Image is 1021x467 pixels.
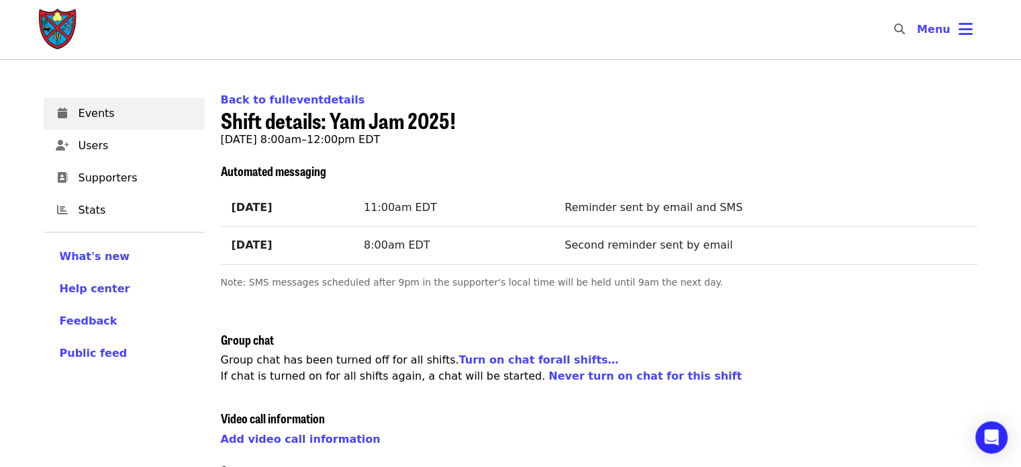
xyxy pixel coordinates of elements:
[975,421,1008,454] div: Open Intercom Messenger
[79,170,194,186] span: Supporters
[221,353,742,382] span: Group chat has been turned off for all shifts . If chat is turned on for all shifts again, a chat...
[221,132,978,148] p: [DATE] 8:00am–12:00pm EDT
[221,331,274,348] span: Group chat
[57,171,68,184] i: address-book icon
[221,162,326,179] span: Automated messaging
[906,13,983,46] button: Toggle account menu
[364,201,437,214] span: 11:00am EDT
[57,204,68,216] i: chart-bar icon
[894,23,905,36] i: search icon
[44,130,205,162] a: Users
[60,249,189,265] a: What's new
[60,313,117,329] button: Feedback
[44,162,205,194] a: Supporters
[60,347,128,359] span: Public feed
[79,138,194,154] span: Users
[232,201,273,214] strong: [DATE]
[554,226,977,264] td: Second reminder sent by email
[232,239,273,251] strong: [DATE]
[221,93,365,106] a: Back to fulleventdetails
[917,23,951,36] span: Menu
[554,189,977,226] td: Reminder sent by email and SMS
[364,239,430,251] span: 8:00am EDT
[44,194,205,226] a: Stats
[56,139,69,152] i: user-plus icon
[79,202,194,218] span: Stats
[913,13,924,46] input: Search
[79,105,194,122] span: Events
[548,368,742,384] button: Never turn on chat for this shift
[959,19,973,39] i: bars icon
[60,250,130,263] span: What's new
[44,97,205,130] a: Events
[221,104,456,136] span: Shift details: Yam Jam 2025!
[459,353,619,366] a: Turn on chat forall shifts…
[60,282,130,295] span: Help center
[60,345,189,362] a: Public feed
[38,8,79,51] img: Society of St. Andrew - Home
[221,433,381,445] a: Add video call information
[221,277,724,288] span: Note: SMS messages scheduled after 9pm in the supporter's local time will be held until 9am the n...
[58,107,67,120] i: calendar icon
[60,281,189,297] a: Help center
[221,409,325,427] span: Video call information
